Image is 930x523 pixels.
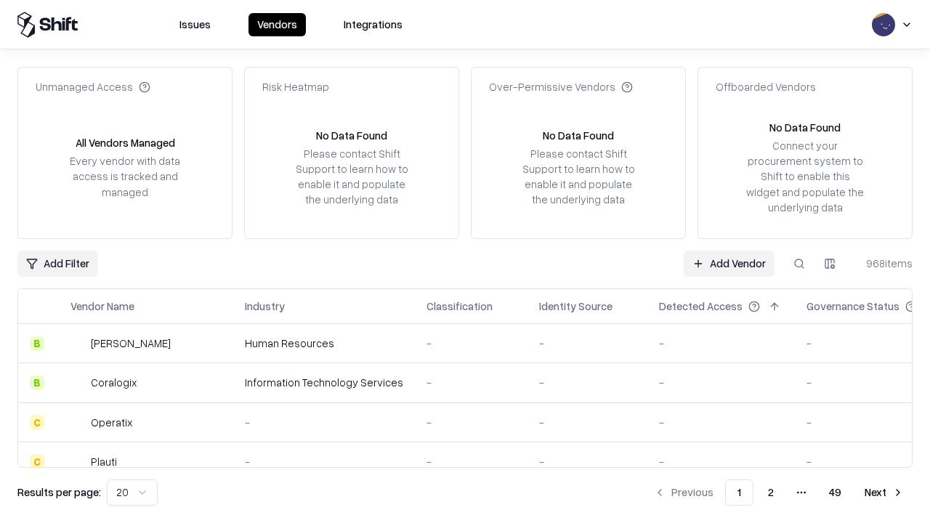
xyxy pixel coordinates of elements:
img: Plauti [70,454,85,469]
p: Results per page: [17,485,101,500]
div: Offboarded Vendors [716,79,816,94]
button: 49 [817,479,853,506]
button: 2 [756,479,785,506]
div: - [659,375,783,390]
div: - [659,336,783,351]
div: No Data Found [316,128,387,143]
div: - [659,415,783,430]
div: - [539,454,636,469]
div: Please contact Shift Support to learn how to enable it and populate the underlying data [291,146,412,208]
div: Over-Permissive Vendors [489,79,633,94]
button: Integrations [335,13,411,36]
img: Deel [70,336,85,351]
div: Detected Access [659,299,743,314]
div: - [539,375,636,390]
img: Coralogix [70,376,85,390]
div: Plauti [91,454,117,469]
div: All Vendors Managed [76,135,175,150]
div: Coralogix [91,375,137,390]
div: - [426,415,516,430]
div: C [30,415,44,429]
div: - [539,336,636,351]
div: - [426,454,516,469]
div: - [245,415,403,430]
div: - [426,375,516,390]
div: No Data Found [769,120,841,135]
div: 968 items [854,256,913,271]
button: 1 [725,479,753,506]
div: Classification [426,299,493,314]
button: Issues [171,13,219,36]
img: Operatix [70,415,85,429]
button: Vendors [248,13,306,36]
div: Risk Heatmap [262,79,329,94]
div: Unmanaged Access [36,79,150,94]
div: [PERSON_NAME] [91,336,171,351]
div: Industry [245,299,285,314]
div: Information Technology Services [245,375,403,390]
div: No Data Found [543,128,614,143]
div: Vendor Name [70,299,134,314]
div: - [245,454,403,469]
div: C [30,454,44,469]
button: Next [856,479,913,506]
a: Add Vendor [684,251,775,277]
div: Identity Source [539,299,612,314]
button: Add Filter [17,251,98,277]
div: - [659,454,783,469]
div: Every vendor with data access is tracked and managed [65,153,185,199]
div: - [539,415,636,430]
div: Governance Status [806,299,899,314]
div: Human Resources [245,336,403,351]
div: Please contact Shift Support to learn how to enable it and populate the underlying data [518,146,639,208]
div: B [30,376,44,390]
nav: pagination [645,479,913,506]
div: Connect your procurement system to Shift to enable this widget and populate the underlying data [745,138,865,215]
div: B [30,336,44,351]
div: Operatix [91,415,132,430]
div: - [426,336,516,351]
